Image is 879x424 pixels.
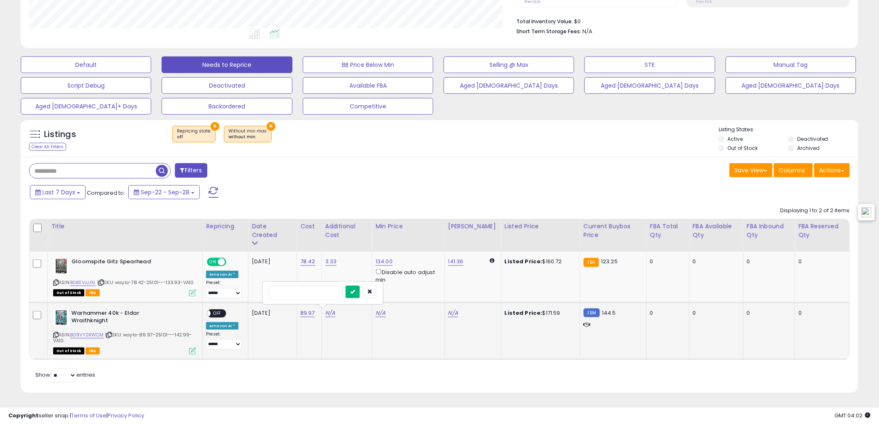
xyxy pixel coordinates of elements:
[97,279,194,286] span: | SKU: wayla-78.42-25101---133.93-VA10
[325,257,337,266] a: 3.33
[779,166,805,174] span: Columns
[53,309,196,354] div: ASIN:
[53,289,84,297] span: All listings that are currently out of stock and unavailable for purchase on Amazon
[797,135,828,142] label: Deactivated
[206,331,242,350] div: Preset:
[206,222,245,231] div: Repricing
[71,258,172,268] b: Gloomspite Gitz Spearhead
[728,145,758,152] label: Out of Stock
[797,145,820,152] label: Archived
[798,258,843,265] div: 0
[444,56,574,73] button: Selling @ Max
[300,309,315,317] a: 89.97
[693,258,737,265] div: 0
[505,309,574,317] div: $171.59
[53,258,69,274] img: 51rUnltdFwL._SL40_.jpg
[21,77,151,94] button: Script Debug
[650,258,683,265] div: 0
[505,258,574,265] div: $160.72
[267,122,275,131] button: ×
[53,348,84,355] span: All listings that are currently out of stock and unavailable for purchase on Amazon
[303,98,433,115] button: Competitive
[650,222,686,240] div: FBA Total Qty
[53,331,192,344] span: | SKU: wayla-89.97-25101---142.99-VA10
[86,289,100,297] span: FBA
[30,185,86,199] button: Last 7 Days
[693,222,740,240] div: FBA Available Qty
[601,257,618,265] span: 123.25
[206,280,242,299] div: Preset:
[53,258,196,296] div: ASIN:
[505,222,577,231] div: Listed Price
[211,122,219,131] button: ×
[162,77,292,94] button: Deactivated
[376,267,438,284] div: Disable auto adjust min
[650,309,683,317] div: 0
[252,309,285,317] div: [DATE]
[303,77,433,94] button: Available FBA
[141,188,189,196] span: Sep-22 - Sep-28
[108,412,144,419] a: Privacy Policy
[728,135,743,142] label: Active
[376,222,441,231] div: Min Price
[87,189,125,197] span: Compared to:
[300,222,318,231] div: Cost
[175,163,207,178] button: Filters
[252,258,285,265] div: [DATE]
[252,222,293,240] div: Date Created
[8,412,144,420] div: seller snap | |
[505,257,543,265] b: Listed Price:
[71,412,106,419] a: Terms of Use
[206,271,238,278] div: Amazon AI *
[206,322,238,330] div: Amazon AI *
[225,259,238,266] span: OFF
[325,309,335,317] a: N/A
[444,77,574,94] button: Aged [DEMOGRAPHIC_DATA] Days
[376,309,385,317] a: N/A
[798,309,843,317] div: 0
[516,18,573,25] b: Total Inventory Value:
[747,309,788,317] div: 0
[70,279,96,286] a: B0BSVJJJXL
[774,163,813,177] button: Columns
[35,371,95,379] span: Show: entries
[162,98,292,115] button: Backordered
[86,348,100,355] span: FBA
[602,309,616,317] span: 144.5
[71,309,172,327] b: Warhammer 40k - Eldar Wraithknight
[21,56,151,73] button: Default
[747,258,788,265] div: 0
[584,309,600,317] small: FBM
[303,56,433,73] button: BB Price Below Min
[693,309,737,317] div: 0
[516,28,581,35] b: Short Term Storage Fees:
[51,222,199,231] div: Title
[44,129,76,140] h5: Listings
[21,98,151,115] button: Aged [DEMOGRAPHIC_DATA]+ Days
[162,56,292,73] button: Needs to Reprice
[376,257,393,266] a: 134.00
[128,185,200,199] button: Sep-22 - Sep-28
[177,128,211,140] span: Repricing state :
[70,331,104,338] a: B09VY2RWCM
[781,207,850,215] div: Displaying 1 to 2 of 2 items
[862,207,872,217] img: icon48.png
[8,412,39,419] strong: Copyright
[325,222,368,240] div: Additional Cost
[584,258,599,267] small: FBA
[584,56,715,73] button: STE
[719,126,858,134] p: Listing States:
[228,128,267,140] span: Without min max :
[29,143,66,151] div: Clear All Filters
[228,134,267,140] div: without min
[211,310,224,317] span: OFF
[516,16,844,26] li: $0
[729,163,773,177] button: Save View
[448,257,464,266] a: 141.36
[584,222,643,240] div: Current Buybox Price
[42,188,75,196] span: Last 7 Days
[448,309,458,317] a: N/A
[448,222,498,231] div: [PERSON_NAME]
[747,222,791,240] div: FBA inbound Qty
[726,77,856,94] button: Aged [DEMOGRAPHIC_DATA] Days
